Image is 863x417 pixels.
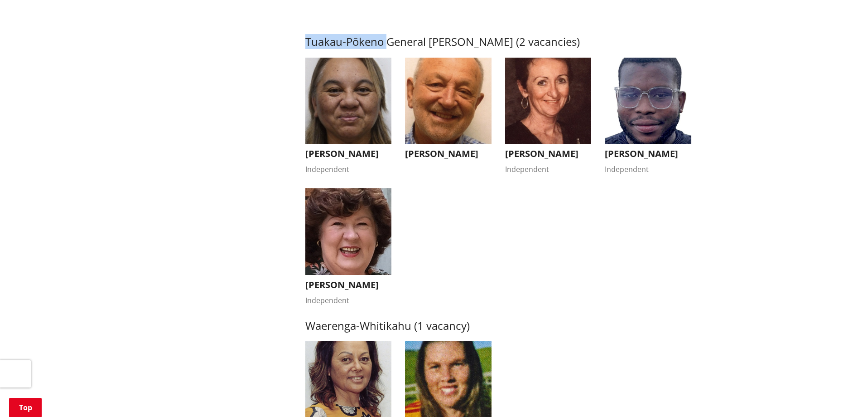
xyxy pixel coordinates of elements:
div: Independent [605,164,691,175]
a: Top [9,398,42,417]
button: [PERSON_NAME] Independent [505,58,592,175]
h3: [PERSON_NAME] [405,148,492,159]
img: WO-W-TP__NGATAKI_K__WZbRj [305,58,392,144]
iframe: Messenger Launcher [821,379,854,412]
img: WO-W-TP__REEVE_V__6x2wf [405,58,492,144]
div: Independent [505,164,592,175]
div: Independent [305,295,392,306]
button: [PERSON_NAME] [405,58,492,164]
button: [PERSON_NAME] Independent [305,188,392,306]
img: WO-W-TP__RODRIGUES_F__FYycs [605,58,691,144]
img: WO-W-TP__HENDERSON_S__vus9z [505,58,592,144]
div: Independent [305,164,392,175]
h3: [PERSON_NAME] [605,148,691,159]
h3: Tuakau-Pōkeno General [PERSON_NAME] (2 vacancies) [305,35,691,49]
h3: [PERSON_NAME] [305,280,392,290]
button: [PERSON_NAME] Independent [605,58,691,175]
h3: [PERSON_NAME] [505,148,592,159]
img: WO-W-TP__HEATH_B__MN23T [305,188,392,275]
h3: Waerenga-Whitikahu (1 vacancy) [305,319,691,333]
button: [PERSON_NAME] Independent [305,58,392,175]
h3: [PERSON_NAME] [305,148,392,159]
